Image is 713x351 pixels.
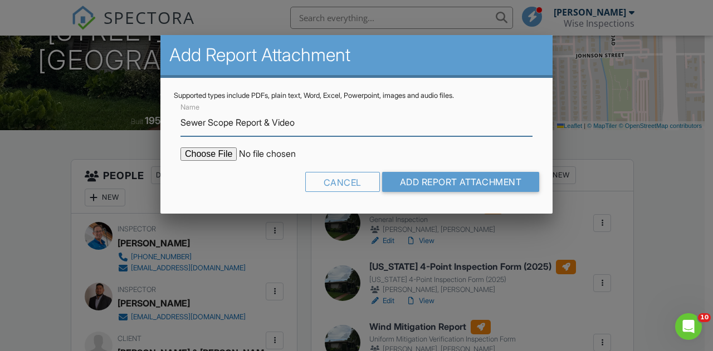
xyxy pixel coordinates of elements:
h2: Add Report Attachment [169,44,544,66]
div: Cancel [305,172,380,192]
input: Add Report Attachment [382,172,540,192]
span: 10 [698,313,711,322]
label: Name [180,102,199,112]
div: Supported types include PDFs, plain text, Word, Excel, Powerpoint, images and audio files. [174,91,539,100]
iframe: Intercom live chat [675,313,702,340]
